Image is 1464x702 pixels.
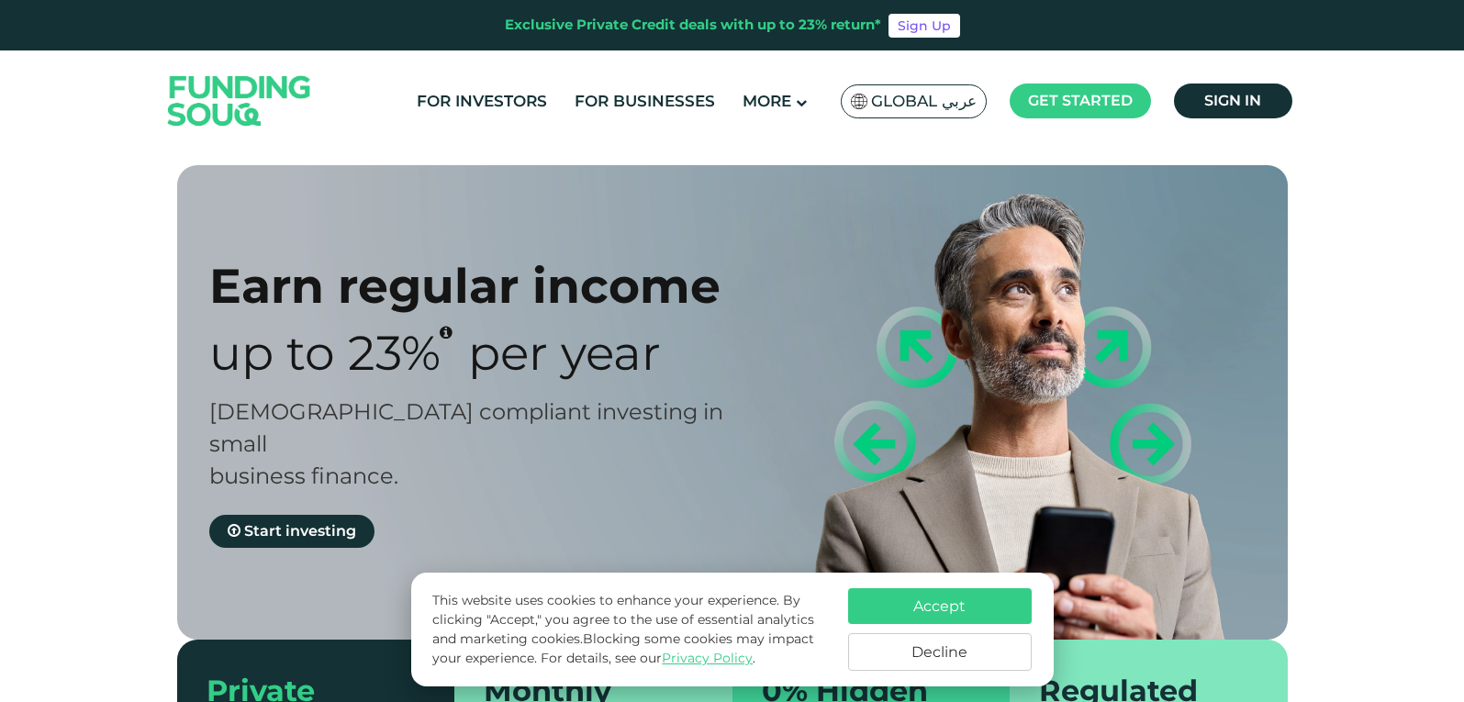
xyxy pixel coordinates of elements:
button: Accept [848,588,1032,624]
button: Decline [848,633,1032,671]
span: Blocking some cookies may impact your experience. [432,630,814,666]
span: Sign in [1204,92,1261,109]
a: For Investors [412,86,552,117]
a: Privacy Policy [662,650,753,666]
i: 23% IRR (expected) ~ 15% Net yield (expected) [440,325,453,340]
span: Up to 23% [209,324,441,382]
a: Sign in [1174,84,1292,118]
p: This website uses cookies to enhance your experience. By clicking "Accept," you agree to the use ... [432,591,829,668]
span: Start investing [244,522,356,540]
div: Earn regular income [209,257,765,315]
a: Sign Up [888,14,960,38]
span: Get started [1028,92,1133,109]
a: Start investing [209,515,374,548]
img: Logo [150,54,330,147]
span: Global عربي [871,91,977,112]
span: More [743,92,791,110]
div: Exclusive Private Credit deals with up to 23% return* [505,15,881,36]
img: SA Flag [851,94,867,109]
a: For Businesses [570,86,720,117]
span: For details, see our . [541,650,755,666]
span: [DEMOGRAPHIC_DATA] compliant investing in small business finance. [209,398,723,489]
span: Per Year [468,324,661,382]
